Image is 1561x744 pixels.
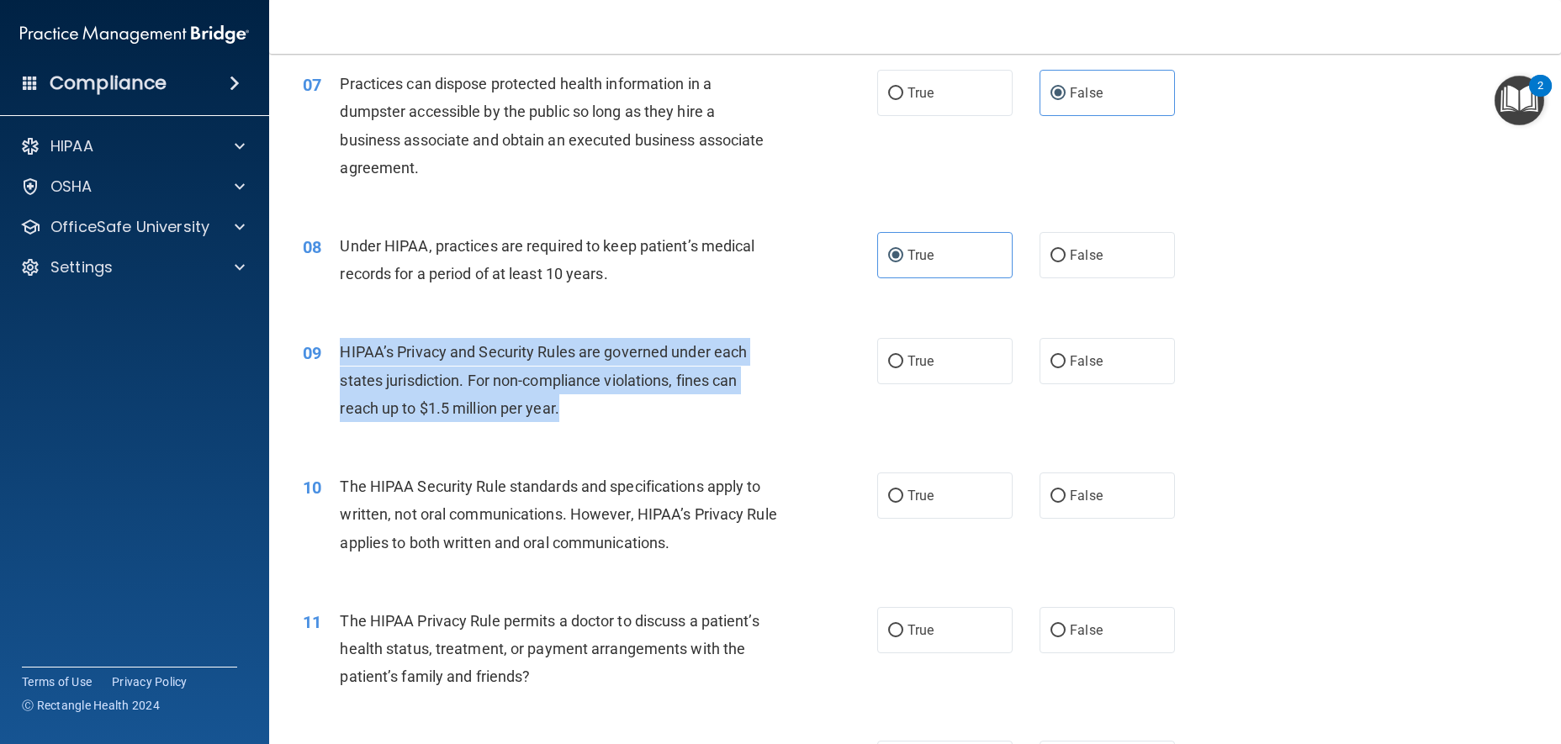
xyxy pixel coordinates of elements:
span: True [907,247,934,263]
img: PMB logo [20,18,249,51]
span: False [1070,85,1103,101]
span: 10 [303,478,321,498]
input: True [888,356,903,368]
span: The HIPAA Security Rule standards and specifications apply to written, not oral communications. H... [340,478,776,551]
span: 08 [303,237,321,257]
span: True [907,488,934,504]
p: Settings [50,257,113,277]
p: OfficeSafe University [50,217,209,237]
p: HIPAA [50,136,93,156]
a: Privacy Policy [112,673,188,690]
span: False [1070,622,1103,638]
a: Settings [20,257,245,277]
h4: Compliance [50,71,167,95]
input: False [1050,250,1066,262]
span: False [1070,247,1103,263]
span: Under HIPAA, practices are required to keep patient’s medical records for a period of at least 10... [340,237,754,282]
div: 2 [1537,86,1543,108]
input: True [888,250,903,262]
a: HIPAA [20,136,245,156]
input: False [1050,87,1066,100]
input: True [888,490,903,503]
a: OfficeSafe University [20,217,245,237]
input: False [1050,490,1066,503]
input: True [888,87,903,100]
input: False [1050,356,1066,368]
span: True [907,353,934,369]
a: OSHA [20,177,245,197]
span: HIPAA’s Privacy and Security Rules are governed under each states jurisdiction. For non-complianc... [340,343,747,416]
p: OSHA [50,177,93,197]
span: False [1070,353,1103,369]
span: False [1070,488,1103,504]
span: 11 [303,612,321,632]
span: 09 [303,343,321,363]
span: Practices can dispose protected health information in a dumpster accessible by the public so long... [340,75,764,177]
input: False [1050,625,1066,637]
input: True [888,625,903,637]
span: 07 [303,75,321,95]
button: Open Resource Center, 2 new notifications [1495,76,1544,125]
span: Ⓒ Rectangle Health 2024 [22,697,160,714]
span: True [907,622,934,638]
span: The HIPAA Privacy Rule permits a doctor to discuss a patient’s health status, treatment, or payme... [340,612,759,685]
span: True [907,85,934,101]
a: Terms of Use [22,673,92,690]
